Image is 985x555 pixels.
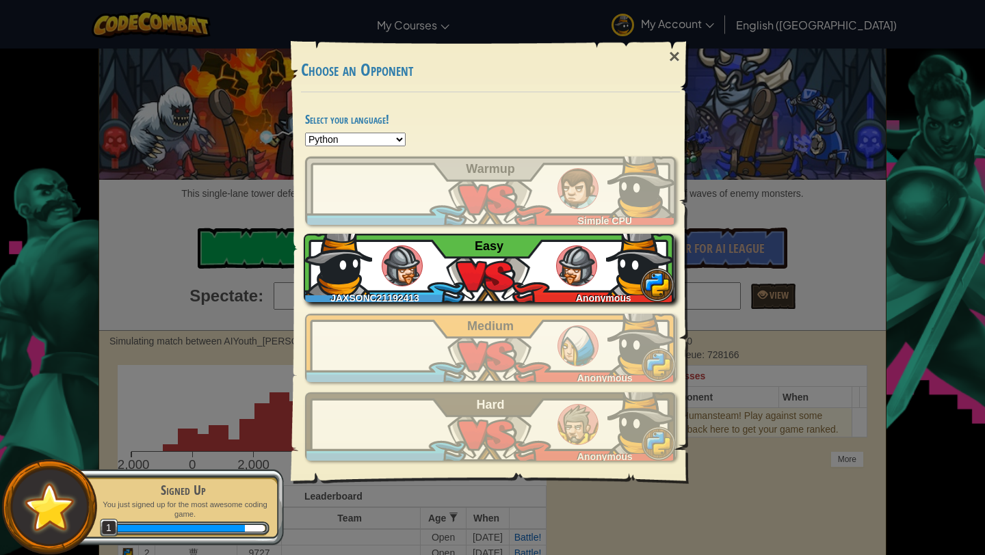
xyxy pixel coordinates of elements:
span: Medium [467,319,514,333]
h4: Select your language! [305,113,676,126]
span: Anonymous [577,373,633,383]
span: 1 [100,519,118,537]
img: humans_ladder_medium.png [557,325,599,366]
a: JAXSONC21192413Anonymous [305,234,676,302]
a: Anonymous [305,314,676,382]
img: wx5vSYAAAAGSURBVAMAU+AJ+kqSu8kAAAAASUVORK5CYII= [606,227,674,295]
img: wx5vSYAAAAGSURBVAMAU+AJ+kqSu8kAAAAASUVORK5CYII= [607,150,676,218]
img: humans_ladder_easy.png [556,245,597,286]
img: wx5vSYAAAAGSURBVAMAU+AJ+kqSu8kAAAAASUVORK5CYII= [607,385,676,454]
img: humans_ladder_easy.png [382,245,423,286]
span: Anonymous [577,451,633,462]
span: Warmup [466,162,514,176]
span: Easy [475,239,503,253]
img: humans_ladder_tutorial.png [557,168,599,209]
span: Hard [477,398,505,411]
a: Simple CPU [305,157,676,225]
h3: Choose an Opponent [301,61,680,79]
img: wx5vSYAAAAGSURBVAMAU+AJ+kqSu8kAAAAASUVORK5CYII= [304,227,372,295]
span: Simple CPU [578,215,632,226]
p: You just signed up for the most awesome coding game. [97,500,270,519]
span: Anonymous [576,293,631,303]
a: Anonymous [305,392,676,461]
div: × [659,37,690,77]
span: JAXSONC21192413 [330,293,419,303]
img: default.png [18,476,81,537]
img: wx5vSYAAAAGSURBVAMAU+AJ+kqSu8kAAAAASUVORK5CYII= [607,307,676,375]
img: humans_ladder_hard.png [557,404,599,445]
div: Signed Up [97,480,270,500]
